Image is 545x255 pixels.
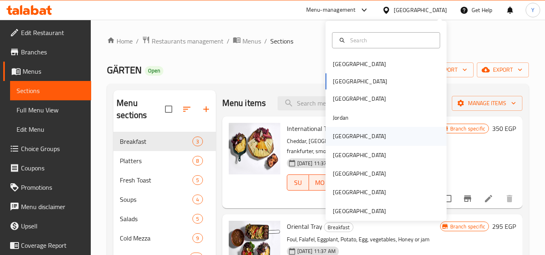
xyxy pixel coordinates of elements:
nav: breadcrumb [107,36,529,46]
p: Foul, Falafel, Eggplant, Potato, Egg, vegetables, Honey or jam [287,234,440,245]
div: Breakfast [120,137,192,146]
h2: Menu items [222,97,266,109]
div: items [192,195,203,204]
button: SU [287,174,309,191]
span: import [428,65,467,75]
span: Soups [120,195,192,204]
span: Edit Menu [17,124,85,134]
h2: Menu sections [117,97,165,121]
a: Coupons [3,158,91,178]
span: MO [312,177,328,189]
input: search [278,96,373,110]
button: MO [309,174,331,191]
span: Breakfast [324,223,353,232]
a: Branches [3,42,91,62]
div: Breakfast3 [113,132,215,151]
a: Promotions [3,178,91,197]
a: Sections [10,81,91,100]
h6: 295 EGP [492,221,516,232]
span: Menu disclaimer [21,202,85,211]
button: Add section [196,100,216,119]
div: [GEOGRAPHIC_DATA] [333,132,386,141]
span: Platters [120,156,192,166]
span: Sort sections [177,100,196,119]
span: Coverage Report [21,240,85,250]
div: Platters8 [113,151,215,170]
input: Search [347,36,435,45]
span: 5 [193,215,202,223]
h6: 350 EGP [492,123,516,134]
span: Branch specific [447,125,489,133]
span: Choice Groups [21,144,85,153]
li: / [264,36,267,46]
span: SU [290,177,306,189]
span: 5 [193,176,202,184]
a: Edit menu item [484,194,493,203]
span: Open [145,67,163,74]
span: Restaurants management [152,36,223,46]
span: Y [531,6,535,15]
button: delete [500,189,519,208]
span: [DATE] 11:37 AM [294,160,339,167]
div: items [192,214,203,224]
div: Soups4 [113,190,215,209]
span: Coupons [21,163,85,173]
button: Manage items [452,96,522,111]
a: Full Menu View [10,100,91,120]
span: Manage items [458,98,516,108]
span: Fresh Toast [120,175,192,185]
span: Full Menu View [17,105,85,115]
button: import [422,62,474,77]
span: Menus [23,66,85,76]
span: Oriental Tray [287,220,322,232]
span: International Tray [287,122,336,135]
span: GÄRTEN [107,61,142,79]
div: [GEOGRAPHIC_DATA] [333,60,386,68]
div: [GEOGRAPHIC_DATA] [333,207,386,216]
div: Menu-management [306,5,356,15]
a: Restaurants management [142,36,223,46]
div: [GEOGRAPHIC_DATA] [333,188,386,197]
div: Jordan [333,113,349,122]
button: Branch-specific-item [458,189,477,208]
span: Edit Restaurant [21,28,85,37]
a: Edit Menu [10,120,91,139]
span: Menus [242,36,261,46]
span: Select to update [439,190,456,207]
a: Edit Restaurant [3,23,91,42]
span: 9 [193,234,202,242]
span: Upsell [21,221,85,231]
span: Sections [270,36,293,46]
div: [GEOGRAPHIC_DATA] [333,151,386,160]
span: Promotions [21,182,85,192]
span: Salads [120,214,192,224]
a: Home [107,36,133,46]
a: Choice Groups [3,139,91,158]
div: Cold Mezza9 [113,228,215,248]
span: Branch specific [447,223,489,230]
img: International Tray [229,123,280,174]
span: Cold Mezza [120,233,192,243]
span: Select all sections [160,101,177,118]
li: / [227,36,230,46]
span: 3 [193,138,202,145]
div: Fresh Toast5 [113,170,215,190]
li: / [136,36,139,46]
div: Open [145,66,163,76]
span: [DATE] 11:37 AM [294,247,339,255]
p: Cheddar, [GEOGRAPHIC_DATA], parmesan, blue cheese, frankfurter, smoked falmon, crispy beef bacon ... [287,136,440,156]
span: Sections [17,86,85,95]
div: Salads5 [113,209,215,228]
span: export [483,65,522,75]
span: 8 [193,157,202,165]
span: 4 [193,196,202,203]
div: [GEOGRAPHIC_DATA] [333,169,386,178]
span: Branches [21,47,85,57]
div: [GEOGRAPHIC_DATA] [394,6,447,15]
div: items [192,175,203,185]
